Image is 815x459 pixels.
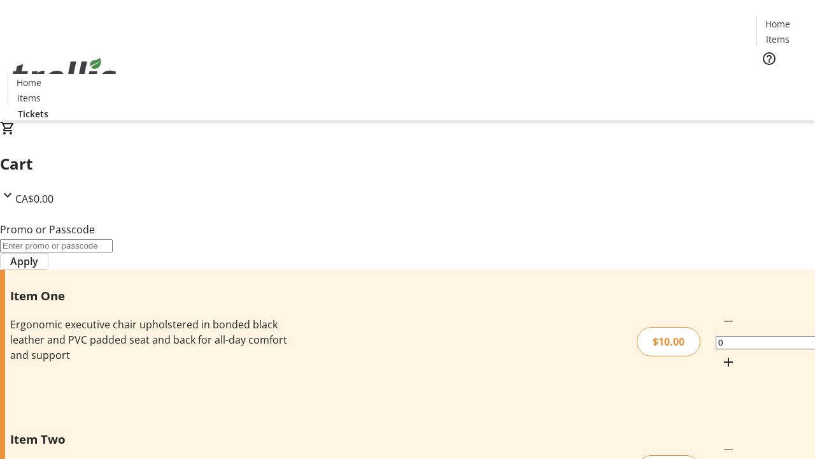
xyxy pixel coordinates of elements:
h3: Item Two [10,430,288,448]
div: $10.00 [637,327,700,356]
span: CA$0.00 [15,192,53,206]
span: Apply [10,254,38,269]
a: Tickets [8,107,59,120]
a: Tickets [756,74,807,87]
span: Home [17,76,41,89]
span: Items [766,33,790,46]
span: Items [17,91,41,105]
img: Orient E2E Organization cokRgQ0ocx's Logo [8,44,121,108]
button: Help [756,46,782,71]
button: Increment by one [716,349,741,375]
h3: Item One [10,287,288,305]
span: Home [765,17,790,31]
span: Tickets [767,74,797,87]
div: Ergonomic executive chair upholstered in bonded black leather and PVC padded seat and back for al... [10,317,288,363]
span: Tickets [18,107,48,120]
a: Items [757,33,798,46]
a: Home [8,76,49,89]
a: Home [757,17,798,31]
a: Items [8,91,49,105]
